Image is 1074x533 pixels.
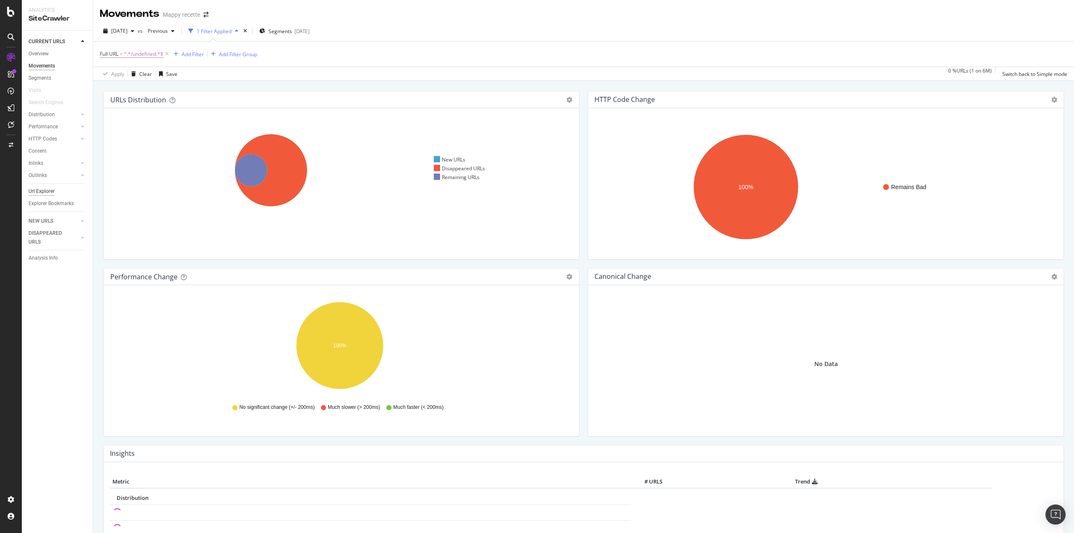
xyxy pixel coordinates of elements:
div: Movements [29,62,55,70]
a: HTTP Codes [29,135,78,143]
div: [DATE] [295,28,310,35]
button: Save [156,67,177,81]
span: Full URL [100,50,118,57]
div: Apply [111,70,124,78]
a: Performance [29,122,78,131]
a: CURRENT URLS [29,37,78,46]
div: gear [566,274,572,280]
div: DISAPPEARED URLS [29,229,71,247]
div: Inlinks [29,159,43,168]
div: gear [566,97,572,103]
span: Much slower (> 200ms) [328,404,380,411]
button: Apply [100,67,124,81]
div: Open Intercom Messenger [1045,504,1066,525]
div: arrow-right-arrow-left [203,12,209,18]
h4: HTTP Code Change [594,94,655,105]
div: New URLs [434,156,466,163]
div: Save [166,70,177,78]
a: Outlinks [29,171,78,180]
h4: Canonical Change [594,271,651,282]
th: # URLS [631,476,665,488]
i: Options [1051,97,1057,103]
a: Inlinks [29,159,78,168]
div: URLs Distribution [110,96,166,104]
div: Search Engines [29,98,63,107]
button: Add Filter [170,49,204,59]
th: Trend [665,476,949,488]
button: Switch back to Simple mode [999,67,1067,81]
div: NEW URLS [29,217,53,226]
div: Add Filter [182,51,204,58]
a: Analysis Info [29,254,87,263]
span: No Data [814,360,838,368]
div: Switch back to Simple mode [1002,70,1067,78]
svg: A chart. [110,299,569,396]
svg: A chart. [595,122,1054,252]
button: Segments[DATE] [256,24,313,38]
span: Previous [144,27,168,34]
div: Analysis Info [29,254,58,263]
div: 0 % URLs ( 1 on 6M ) [948,67,992,81]
text: Remains Bad [891,184,926,190]
button: Add Filter Group [208,49,257,59]
div: Add Filter Group [219,51,257,58]
span: = [120,50,123,57]
div: Movements [100,7,159,21]
span: vs [138,27,144,34]
div: Mappy recette [163,10,200,19]
div: Performance Change [110,273,177,281]
a: Search Engines [29,98,72,107]
div: Segments [29,74,51,83]
span: Distribution [117,494,149,502]
span: Much faster (< 200ms) [393,404,443,411]
div: times [242,27,249,35]
div: Distribution [29,110,55,119]
div: CURRENT URLS [29,37,65,46]
div: 1 Filter Applied [197,28,232,35]
a: Overview [29,49,87,58]
h4: Insights [110,448,135,459]
button: [DATE] [100,24,138,38]
span: No significant change (+/- 200ms) [239,404,315,411]
div: SiteCrawler [29,14,86,23]
div: Content [29,147,47,156]
th: Metric [110,476,631,488]
span: ^.*/undefined.*$ [124,48,163,60]
a: NEW URLS [29,217,78,226]
div: Overview [29,49,49,58]
a: Movements [29,62,87,70]
a: Explorer Bookmarks [29,199,87,208]
span: 2025 Sep. 16th [111,27,128,34]
a: Url Explorer [29,187,87,196]
a: Distribution [29,110,78,119]
button: Previous [144,24,178,38]
a: DISAPPEARED URLS [29,229,78,247]
div: Explorer Bookmarks [29,199,74,208]
div: Outlinks [29,171,47,180]
i: Options [1051,274,1057,280]
text: 100% [334,343,347,348]
div: Visits [29,86,41,95]
div: Remaining URLs [434,174,480,181]
div: Clear [139,70,152,78]
text: 100% [738,184,753,190]
div: Analytics [29,7,86,14]
a: Segments [29,74,87,83]
span: Segments [268,28,292,35]
button: 1 Filter Applied [185,24,242,38]
a: Visits [29,86,50,95]
div: Url Explorer [29,187,55,196]
div: HTTP Codes [29,135,57,143]
a: Content [29,147,87,156]
div: Disappeared URLs [434,165,485,172]
div: Performance [29,122,58,131]
button: Clear [128,67,152,81]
